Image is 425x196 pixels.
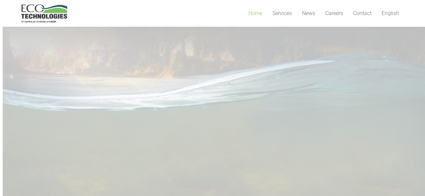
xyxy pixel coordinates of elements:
a: logo_EcoTech_ASDR_RGB [21,4,68,23]
span: Contact [353,10,372,16]
rs-layer: Most [263,153,353,183]
rs-layer: what [222,153,260,171]
rs-layer: Protect [79,153,221,184]
span: English [382,10,399,16]
span: Home [248,10,262,16]
rs-layer: matters [221,166,261,183]
span: News [302,10,315,16]
rs-layer: Natural resources. Project timelines. Professional relationships. [111,140,322,146]
span: Services [272,10,292,16]
span: Careers [325,10,343,16]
